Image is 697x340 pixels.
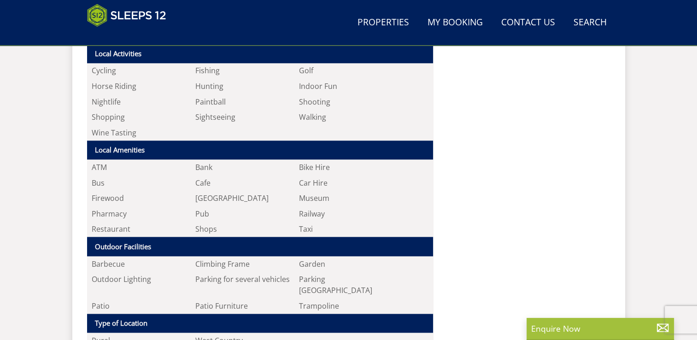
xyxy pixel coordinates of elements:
[88,159,191,175] li: ATM
[191,190,295,206] li: [GEOGRAPHIC_DATA]
[191,175,295,191] li: Cafe
[88,109,191,125] li: Shopping
[191,159,295,175] li: Bank
[295,206,398,222] li: Railway
[87,237,433,256] th: Outdoor Facilities
[88,272,191,299] li: Outdoor Lighting
[87,4,166,27] img: Sleeps 12
[498,12,559,33] a: Contact Us
[88,190,191,206] li: Firewood
[191,109,295,125] li: Sightseeing
[424,12,486,33] a: My Booking
[295,175,398,191] li: Car Hire
[88,78,191,94] li: Horse Riding
[295,94,398,110] li: Shooting
[295,109,398,125] li: Walking
[354,12,413,33] a: Properties
[570,12,610,33] a: Search
[88,206,191,222] li: Pharmacy
[87,314,433,333] th: Type of Location
[191,63,295,79] li: Fishing
[295,78,398,94] li: Indoor Fun
[191,222,295,237] li: Shops
[88,94,191,110] li: Nightlife
[88,175,191,191] li: Bus
[531,322,669,334] p: Enquire Now
[88,222,191,237] li: Restaurant
[191,78,295,94] li: Hunting
[88,125,191,141] li: Wine Tasting
[295,190,398,206] li: Museum
[295,63,398,79] li: Golf
[295,298,398,314] li: Trampoline
[191,206,295,222] li: Pub
[87,141,433,160] th: Local Amenities
[88,63,191,79] li: Cycling
[191,298,295,314] li: Patio Furniture
[191,256,295,272] li: Climbing Frame
[191,94,295,110] li: Paintball
[295,256,398,272] li: Garden
[88,298,191,314] li: Patio
[88,256,191,272] li: Barbecue
[295,272,398,299] li: Parking [GEOGRAPHIC_DATA]
[295,222,398,237] li: Taxi
[191,272,295,299] li: Parking for several vehicles
[82,32,179,40] iframe: Customer reviews powered by Trustpilot
[87,44,433,63] th: Local Activities
[295,159,398,175] li: Bike Hire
